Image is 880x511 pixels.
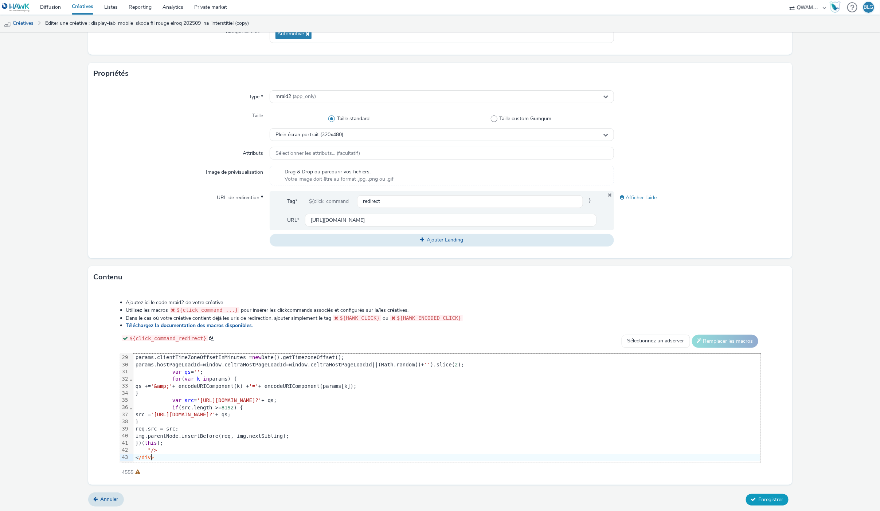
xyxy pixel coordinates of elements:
[130,335,207,341] span: ${click_command_redirect}
[214,191,266,201] label: URL de redirection *
[614,191,786,204] div: Afficher l'aide
[864,2,873,13] div: BLG
[275,132,343,138] span: Plein écran portrait (320x480)
[136,469,141,476] div: Longueur maximale conseillée 3000 caractères.
[2,3,30,12] img: undefined Logo
[583,195,597,208] span: }
[120,440,129,447] div: 41
[185,369,191,375] span: qs
[222,405,234,410] span: 8192
[275,150,360,157] span: Sélectionner les attributs... (facultatif)
[746,494,789,506] button: Enregistrer
[197,376,200,382] span: k
[249,109,266,119] label: Taille
[120,404,129,411] div: 36
[120,432,129,440] div: 40
[240,147,266,157] label: Attributs
[126,306,760,314] li: Utilisez les macros pour insérer les clickcommands associés et configurés sur la/les créatives.
[42,15,253,32] a: Editer une créative : display-iab_mobile_skoda fil rouge elroq 202509_na_interstitiel (copy)
[203,166,266,176] label: Image de prévisualisation
[172,369,181,375] span: var
[138,455,154,460] span: /div>
[234,347,246,353] span: 1000
[177,307,238,313] span: ${click_command_...}
[148,447,157,453] span: "/>
[120,354,129,361] div: 29
[126,322,256,329] a: Téléchargez la documentation des macros disponibles.
[88,492,124,506] a: Annuler
[759,496,783,503] span: Enregistrer
[94,272,123,283] h3: Contenu
[120,447,129,454] div: 42
[270,234,614,246] button: Ajouter Landing
[285,168,394,176] span: Drag & Drop ou parcourir vos fichiers.
[203,376,209,382] span: in
[120,418,129,425] div: 38
[120,376,129,383] div: 32
[305,214,597,227] input: url...
[129,404,133,410] span: Fold line
[830,1,844,13] a: Hawk Academy
[209,336,214,341] span: copy to clipboard
[455,362,458,367] span: 2
[151,383,172,389] span: '&amp;'
[197,397,261,403] span: '[URL][DOMAIN_NAME]?'
[397,315,461,321] span: ${HAWK_ENCODED_CLICK}
[252,354,261,360] span: new
[275,94,316,100] span: mraid2
[285,176,394,183] span: Votre image doit être au format .jpg, .png ou .gif
[830,1,841,13] img: Hawk Academy
[151,412,215,417] span: '[URL][DOMAIN_NAME]?'
[120,390,129,397] div: 34
[194,369,200,375] span: ''
[120,397,129,404] div: 35
[185,376,194,382] span: var
[122,469,134,476] span: 4555
[120,425,129,433] div: 39
[129,376,133,382] span: Fold line
[246,90,266,101] label: Type *
[172,397,181,403] span: var
[692,335,758,348] button: Remplacer les macros
[172,405,179,410] span: if
[340,315,380,321] span: ${HAWK_CLICK}
[293,93,316,100] span: (app_only)
[172,376,181,382] span: for
[277,31,304,37] span: Automotive
[120,411,129,418] div: 37
[120,454,129,461] div: 43
[427,236,464,243] span: Ajouter Landing
[120,368,129,376] div: 31
[101,496,118,503] span: Annuler
[185,397,194,403] span: src
[94,68,129,79] h3: Propriétés
[500,115,552,122] span: Taille custom Gumgum
[424,362,430,367] span: ''
[337,115,369,122] span: Taille standard
[126,314,760,322] li: Dans le cas où votre créative contient déjà les urls de redirection, ajouter simplement le tag ou
[249,383,258,389] span: '='
[145,440,157,446] span: this
[209,347,218,353] span: new
[120,382,129,390] div: 33
[303,195,357,208] div: ${click_command_
[126,299,760,306] li: Ajoutez ici le code mraid2 de votre créative
[4,20,11,27] img: mobile
[120,361,129,369] div: 30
